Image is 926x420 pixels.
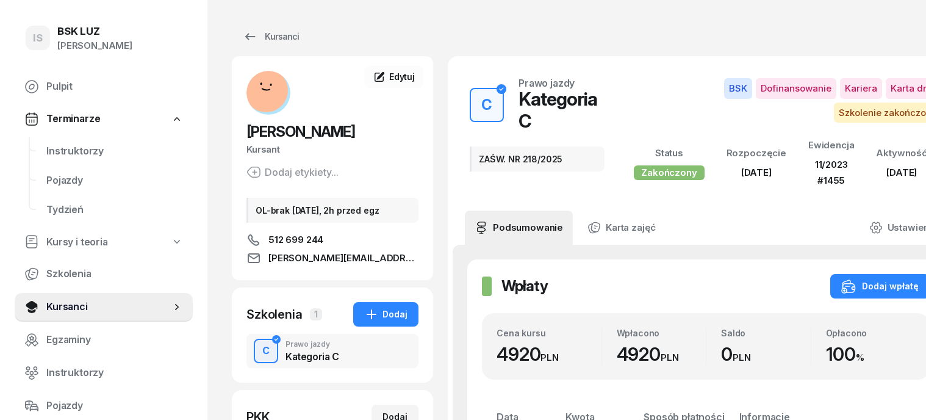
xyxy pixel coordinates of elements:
span: Pulpit [46,79,183,95]
div: Rozpoczęcie [727,145,786,161]
div: Saldo [721,328,811,338]
a: Kursanci [15,292,193,322]
a: [PERSON_NAME][EMAIL_ADDRESS][DOMAIN_NAME] [246,251,418,266]
span: Tydzień [46,202,183,218]
div: Prawo jazdy [519,78,575,88]
button: C [470,88,504,122]
span: [DATE] [741,167,772,178]
a: Instruktorzy [15,358,193,388]
span: [PERSON_NAME] [246,123,355,140]
button: CPrawo jazdyKategoria C [246,334,418,368]
a: Tydzień [37,195,193,225]
span: 512 699 244 [268,233,323,247]
h2: Wpłaty [501,277,548,296]
a: Terminarze [15,105,193,133]
div: C [257,341,275,361]
div: 0 [721,343,811,366]
button: Dodaj [353,302,418,327]
a: Kursy i teoria [15,228,193,256]
small: % [856,352,864,363]
span: Pojazdy [46,398,183,414]
div: Status [634,145,704,161]
span: Dofinansowanie [756,78,836,99]
div: [PERSON_NAME] [57,38,132,54]
span: BSK [724,78,752,99]
small: PLN [733,352,751,363]
span: Kariera [840,78,882,99]
button: C [254,339,278,363]
div: Kategoria C [285,352,339,361]
a: Kursanci [232,24,310,49]
a: Edytuj [365,66,423,88]
span: 1 [310,308,322,320]
a: Pulpit [15,72,193,101]
span: 11/2023 #1455 [815,159,848,186]
span: Pojazdy [46,173,183,189]
span: Szkolenia [46,266,183,282]
div: 100 [826,343,916,366]
a: Karta zajęć [578,211,666,245]
button: Dodaj etykiety... [246,165,339,179]
a: Egzaminy [15,325,193,355]
div: Ewidencja [808,137,855,153]
a: Podsumowanie [465,211,573,245]
div: C [476,93,497,117]
span: Edytuj [389,71,415,82]
div: Dodaj [364,307,407,322]
div: BSK LUZ [57,26,132,37]
a: Pojazdy [37,166,193,195]
a: Instruktorzy [37,137,193,166]
span: Instruktorzy [46,143,183,159]
div: 4920 [617,343,706,366]
a: Szkolenia [15,259,193,289]
span: [PERSON_NAME][EMAIL_ADDRESS][DOMAIN_NAME] [268,251,418,266]
div: ZAŚW. NR 218/2025 [470,147,605,172]
small: PLN [661,352,679,363]
div: OL-brak [DATE], 2h przed egz [246,198,418,223]
div: Szkolenia [246,306,303,323]
div: Prawo jazdy [285,341,339,348]
span: IS [33,33,43,43]
div: Wpłacono [617,328,706,338]
div: Dodaj wpłatę [841,279,919,294]
div: Cena kursu [497,328,601,338]
small: PLN [540,352,559,363]
div: Kursanci [243,29,299,44]
span: Terminarze [46,111,100,127]
span: Instruktorzy [46,365,183,381]
span: Kursanci [46,299,171,315]
div: 4920 [497,343,601,366]
div: Kategoria C [519,88,605,132]
div: Kursant [246,142,418,157]
span: Egzaminy [46,332,183,348]
div: Zakończony [634,165,704,180]
a: 512 699 244 [246,233,418,247]
div: Opłacono [826,328,916,338]
span: Kursy i teoria [46,234,108,250]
